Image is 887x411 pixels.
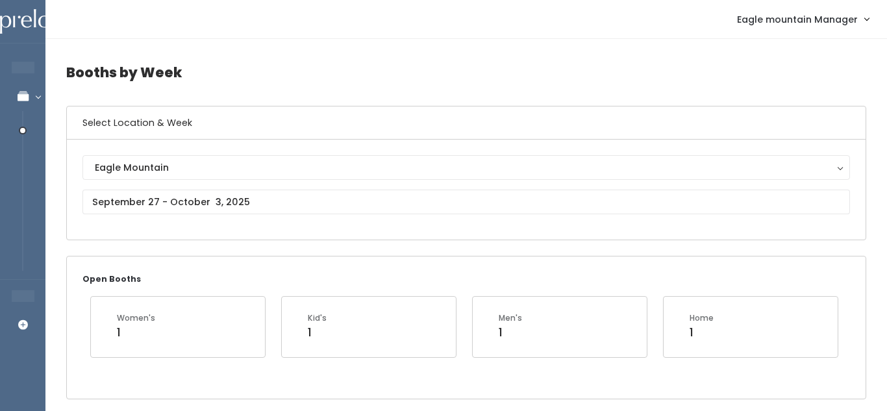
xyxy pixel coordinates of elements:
button: Eagle Mountain [82,155,850,180]
span: Eagle mountain Manager [737,12,858,27]
div: Home [690,312,714,324]
input: September 27 - October 3, 2025 [82,190,850,214]
small: Open Booths [82,273,141,284]
div: 1 [499,324,522,341]
h4: Booths by Week [66,55,866,90]
div: Men's [499,312,522,324]
div: Eagle Mountain [95,160,838,175]
div: Kid's [308,312,327,324]
a: Eagle mountain Manager [724,5,882,33]
div: 1 [308,324,327,341]
div: Women's [117,312,155,324]
div: 1 [117,324,155,341]
h6: Select Location & Week [67,106,866,140]
div: 1 [690,324,714,341]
